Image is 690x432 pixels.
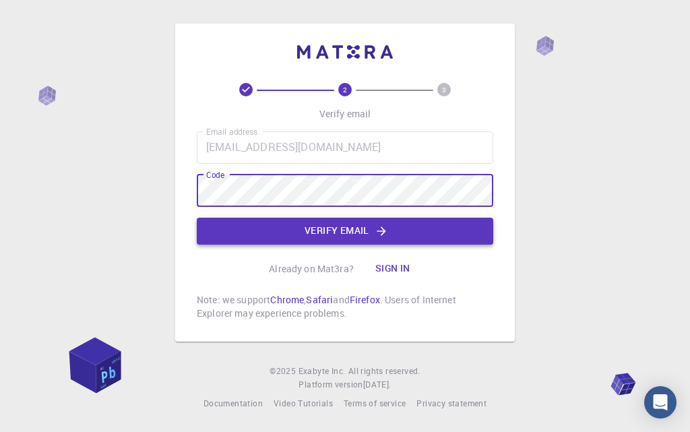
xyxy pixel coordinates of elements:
a: Chrome [270,293,304,306]
a: Safari [306,293,333,306]
a: Terms of service [344,397,406,410]
label: Code [206,169,224,181]
a: Video Tutorials [274,397,333,410]
a: Privacy statement [416,397,487,410]
div: Open Intercom Messenger [644,386,677,419]
span: All rights reserved. [348,365,420,378]
text: 3 [442,85,446,94]
a: Firefox [350,293,380,306]
span: Exabyte Inc. [299,365,346,376]
a: Exabyte Inc. [299,365,346,378]
span: [DATE] . [363,379,391,390]
label: Email address [206,126,257,137]
p: Verify email [319,107,371,121]
a: Documentation [203,397,263,410]
button: Verify email [197,218,493,245]
button: Sign in [365,255,421,282]
p: Note: we support , and . Users of Internet Explorer may experience problems. [197,293,493,320]
span: Video Tutorials [274,398,333,408]
span: Platform version [299,378,363,392]
p: Already on Mat3ra? [269,262,354,276]
a: [DATE]. [363,378,391,392]
text: 2 [343,85,347,94]
span: Terms of service [344,398,406,408]
span: Privacy statement [416,398,487,408]
span: © 2025 [270,365,298,378]
span: Documentation [203,398,263,408]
